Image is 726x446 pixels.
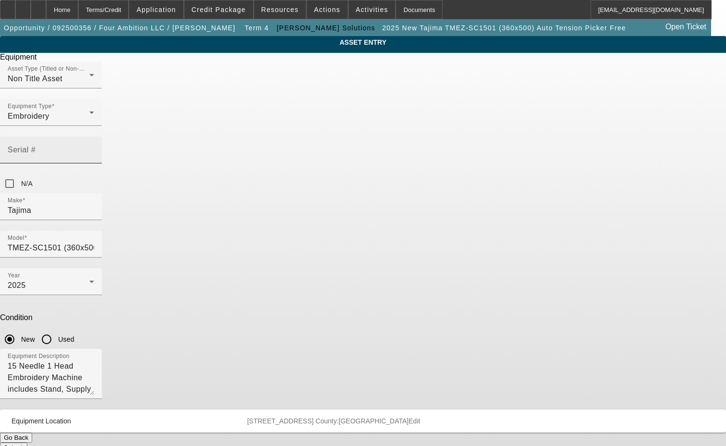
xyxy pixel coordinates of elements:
[19,179,33,188] label: N/A
[8,353,70,359] mat-label: Equipment Description
[8,235,24,241] mat-label: Model
[136,6,176,13] span: Application
[192,6,246,13] span: Credit Package
[307,0,348,19] button: Actions
[4,24,235,32] span: Opportunity / 092500356 / Four Ambition LLC / [PERSON_NAME]
[56,334,74,344] label: Used
[356,6,388,13] span: Activities
[8,281,26,289] span: 2025
[349,0,396,19] button: Activities
[314,6,340,13] span: Actions
[8,112,49,120] span: Embroidery
[12,417,71,425] span: Equipment Location
[19,334,35,344] label: New
[8,103,52,110] mat-label: Equipment Type
[247,417,409,425] span: [STREET_ADDRESS] County:[GEOGRAPHIC_DATA]
[277,24,375,32] span: [PERSON_NAME] Solutions
[261,6,299,13] span: Resources
[8,198,23,204] mat-label: Make
[245,24,269,32] span: Term 4
[380,19,629,37] button: 2025 New Tajima TMEZ-SC1501 (360x500) Auto Tension Picker Free
[242,19,272,37] button: Term 4
[8,74,62,83] span: Non Title Asset
[8,273,20,279] mat-label: Year
[129,0,183,19] button: Application
[254,0,306,19] button: Resources
[8,146,36,154] mat-label: Serial #
[688,6,717,11] span: Delete asset
[274,19,377,37] button: [PERSON_NAME] Solutions
[8,66,96,72] mat-label: Asset Type (Titled or Non-Titled)
[409,417,420,425] span: Edit
[7,38,719,46] span: ASSET ENTRY
[382,24,626,32] span: 2025 New Tajima TMEZ-SC1501 (360x500) Auto Tension Picker Free
[662,19,710,35] a: Open Ticket
[184,0,253,19] button: Credit Package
